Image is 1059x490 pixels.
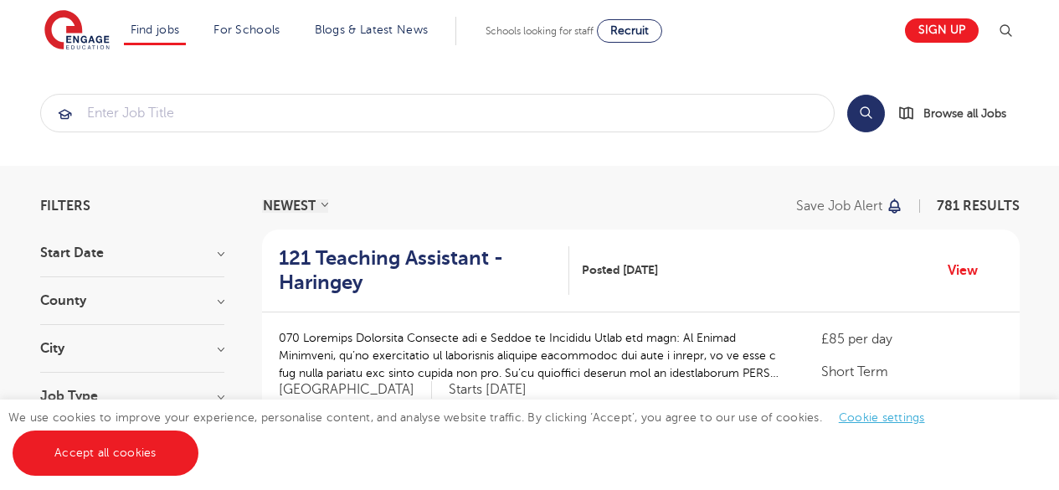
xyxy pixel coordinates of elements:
div: Submit [40,94,835,132]
a: 121 Teaching Assistant - Haringey [279,246,570,295]
h3: City [40,342,224,355]
a: View [948,260,990,281]
p: Short Term [821,362,1002,382]
img: Engage Education [44,10,110,52]
h3: County [40,294,224,307]
button: Search [847,95,885,132]
span: 781 RESULTS [937,199,1020,214]
a: Recruit [597,19,662,43]
h2: 121 Teaching Assistant - Haringey [279,246,557,295]
a: Blogs & Latest News [315,23,429,36]
p: Starts [DATE] [449,381,527,399]
p: 070 Loremips Dolorsita Consecte adi e Seddoe te Incididu Utlab etd magn: Al Enimad Minimveni, qu’... [279,329,789,382]
button: Save job alert [796,199,904,213]
p: Save job alert [796,199,882,213]
span: Filters [40,199,90,213]
span: Schools looking for staff [486,25,594,37]
span: Browse all Jobs [923,104,1006,123]
h3: Job Type [40,389,224,403]
span: Recruit [610,24,649,37]
input: Submit [41,95,834,132]
a: Sign up [905,18,979,43]
h3: Start Date [40,246,224,260]
a: For Schools [213,23,280,36]
span: [GEOGRAPHIC_DATA] [279,381,432,399]
a: Cookie settings [839,411,925,424]
p: £85 per day [821,329,1002,349]
a: Accept all cookies [13,431,198,476]
span: Posted [DATE] [582,261,658,279]
a: Find jobs [131,23,180,36]
a: Browse all Jobs [898,104,1020,123]
span: We use cookies to improve your experience, personalise content, and analyse website traffic. By c... [8,411,942,459]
